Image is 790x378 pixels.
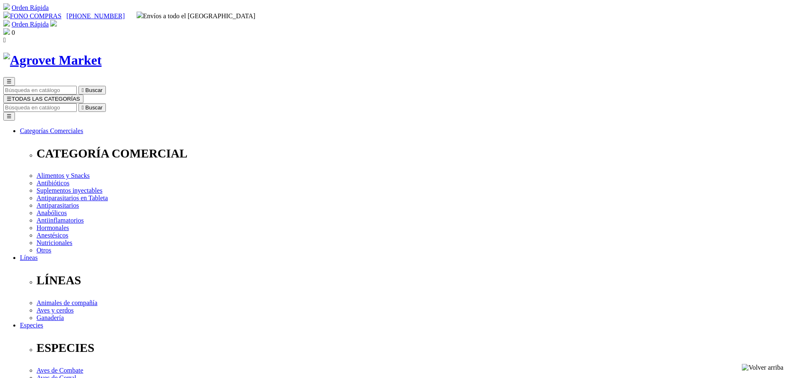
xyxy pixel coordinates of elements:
a: Antiparasitarios [37,202,79,209]
img: shopping-cart.svg [3,20,10,27]
img: shopping-bag.svg [3,28,10,35]
i:  [82,104,84,111]
input: Buscar [3,86,77,94]
span: Buscar [86,87,103,93]
img: Volver arriba [742,364,783,371]
a: Categorías Comerciales [20,127,83,134]
i:  [3,36,6,44]
input: Buscar [3,103,77,112]
a: Orden Rápida [12,21,49,28]
a: Acceda a su cuenta de cliente [50,21,57,28]
a: Otros [37,247,51,254]
button: ☰ [3,112,15,121]
a: Alimentos y Snacks [37,172,90,179]
a: Ganadería [37,314,64,321]
a: FONO COMPRAS [3,12,61,19]
a: Suplementos inyectables [37,187,103,194]
a: Especies [20,322,43,329]
span: Buscar [86,104,103,111]
a: Nutricionales [37,239,72,246]
a: Anabólicos [37,209,67,216]
img: Agrovet Market [3,53,102,68]
a: Antiinflamatorios [37,217,84,224]
a: Anestésicos [37,232,68,239]
p: LÍNEAS [37,274,787,287]
button: ☰ [3,77,15,86]
a: [PHONE_NUMBER] [66,12,125,19]
span: ☰ [7,78,12,85]
a: Líneas [20,254,38,261]
p: ESPECIES [37,341,787,355]
a: Animales de compañía [37,299,98,306]
button: ☰TODAS LAS CATEGORÍAS [3,94,83,103]
button:  Buscar [78,86,106,94]
span: 0 [12,29,15,36]
a: Antiparasitarios en Tableta [37,194,108,201]
img: delivery-truck.svg [137,12,143,18]
a: Hormonales [37,224,69,231]
p: CATEGORÍA COMERCIAL [37,147,787,160]
a: Aves y cerdos [37,307,73,314]
a: Orden Rápida [12,4,49,11]
img: shopping-cart.svg [3,3,10,10]
span: Envíos a todo el [GEOGRAPHIC_DATA] [137,12,256,19]
img: user.svg [50,20,57,27]
i:  [82,87,84,93]
a: Antibióticos [37,179,69,187]
img: phone.svg [3,12,10,18]
a: Aves de Combate [37,367,83,374]
button:  Buscar [78,103,106,112]
span: ☰ [7,96,12,102]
